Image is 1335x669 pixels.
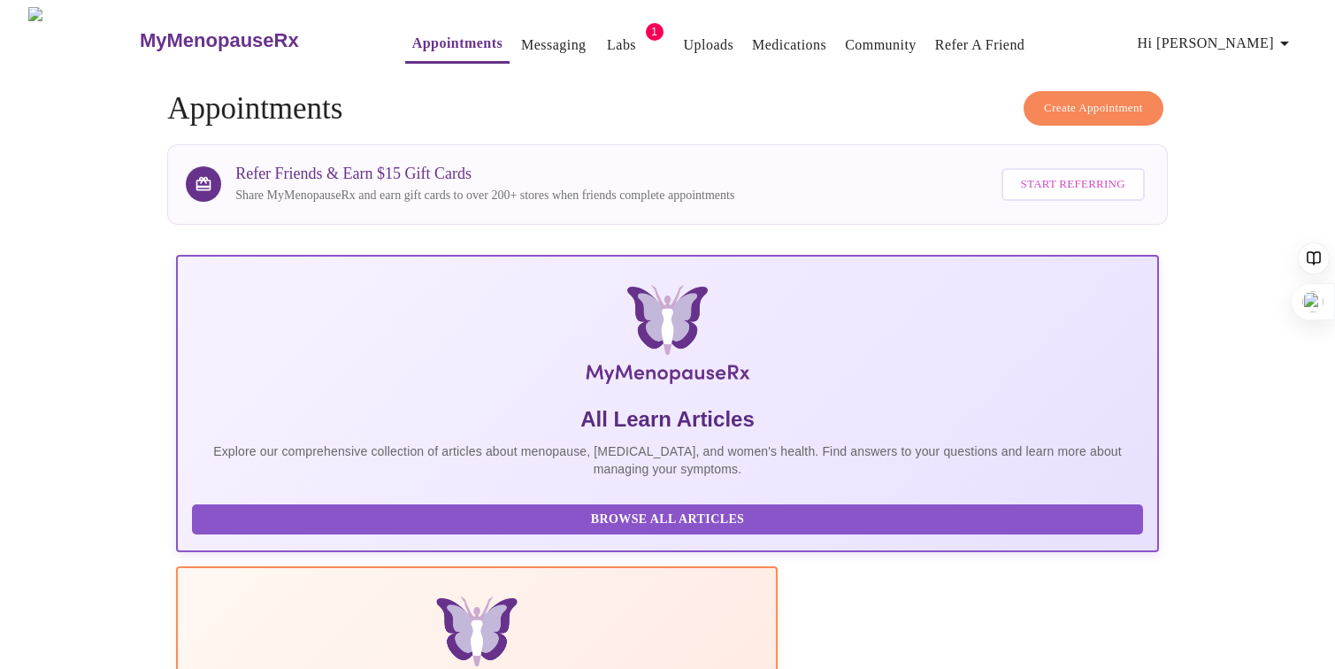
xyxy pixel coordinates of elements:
span: 1 [646,23,664,41]
img: MyMenopauseRx Logo [28,7,137,73]
a: Messaging [521,33,586,58]
h3: Refer Friends & Earn $15 Gift Cards [235,165,734,183]
p: Share MyMenopauseRx and earn gift cards to over 200+ stores when friends complete appointments [235,187,734,204]
a: Appointments [412,31,503,56]
button: Medications [745,27,833,63]
img: MyMenopauseRx Logo [340,285,995,391]
a: Labs [607,33,636,58]
h3: MyMenopauseRx [140,29,299,52]
a: Uploads [684,33,734,58]
span: Create Appointment [1044,98,1143,119]
a: Community [845,33,917,58]
span: Browse All Articles [210,509,1125,531]
button: Refer a Friend [928,27,1032,63]
a: Medications [752,33,826,58]
p: Explore our comprehensive collection of articles about menopause, [MEDICAL_DATA], and women's hea... [192,442,1143,478]
h5: All Learn Articles [192,405,1143,434]
button: Create Appointment [1024,91,1163,126]
button: Start Referring [1001,168,1145,201]
button: Uploads [677,27,741,63]
button: Browse All Articles [192,504,1143,535]
button: Appointments [405,26,510,64]
a: MyMenopauseRx [137,10,369,72]
span: Hi [PERSON_NAME] [1138,31,1295,56]
h4: Appointments [167,91,1168,127]
button: Community [838,27,924,63]
button: Hi [PERSON_NAME] [1131,26,1302,61]
button: Labs [594,27,650,63]
a: Refer a Friend [935,33,1025,58]
button: Messaging [514,27,593,63]
span: Start Referring [1021,174,1125,195]
a: Start Referring [997,159,1149,210]
a: Browse All Articles [192,511,1147,526]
